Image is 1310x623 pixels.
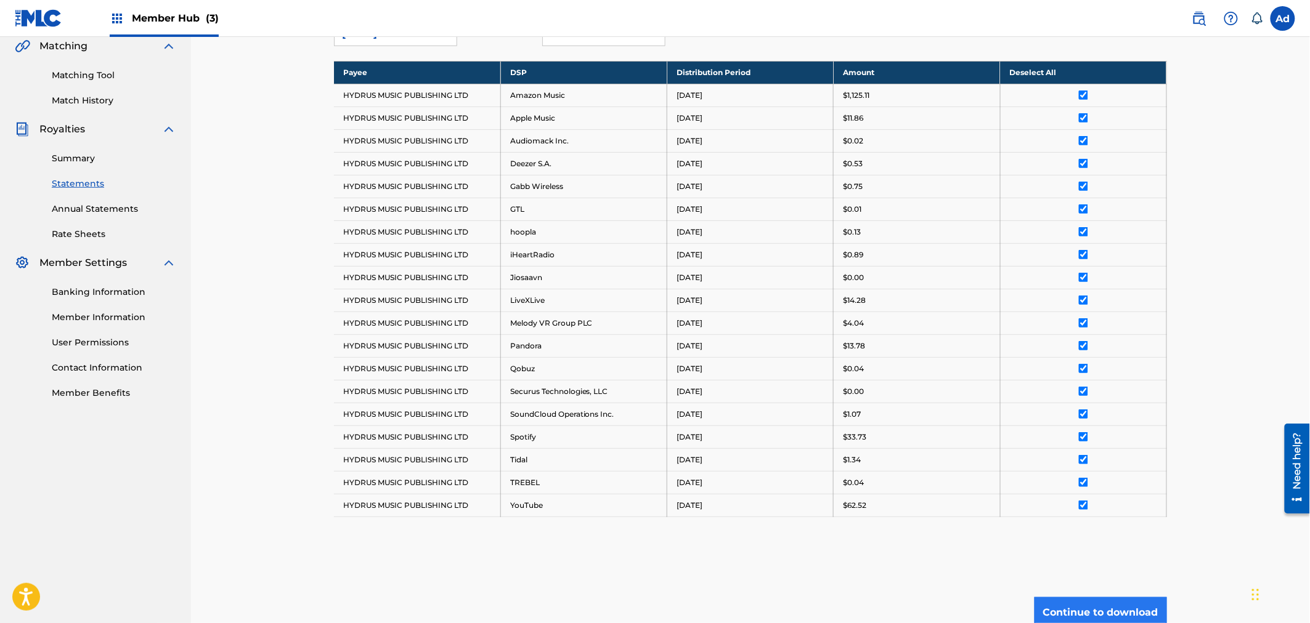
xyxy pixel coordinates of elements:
td: HYDRUS MUSIC PUBLISHING LTD [334,289,500,311]
td: [DATE] [667,425,834,448]
div: User Menu [1271,6,1295,31]
img: expand [161,122,176,137]
a: Member Information [52,311,176,324]
td: Qobuz [500,357,667,380]
p: $14.28 [843,295,866,306]
td: HYDRUS MUSIC PUBLISHING LTD [334,84,500,107]
td: [DATE] [667,220,834,243]
span: Matching [39,39,87,54]
div: Drag [1252,576,1259,613]
td: HYDRUS MUSIC PUBLISHING LTD [334,175,500,198]
p: $13.78 [843,340,865,352]
td: HYDRUS MUSIC PUBLISHING LTD [334,357,500,380]
a: Summary [52,152,176,165]
iframe: Chat Widget [1248,564,1310,623]
p: $4.04 [843,318,864,329]
td: HYDRUS MUSIC PUBLISHING LTD [334,220,500,243]
th: Payee [334,61,500,84]
td: iHeartRadio [500,243,667,266]
td: HYDRUS MUSIC PUBLISHING LTD [334,448,500,471]
p: $0.00 [843,272,864,283]
td: HYDRUS MUSIC PUBLISHING LTD [334,266,500,289]
img: Royalties [15,122,30,137]
div: Help [1219,6,1243,31]
td: hoopla [500,220,667,243]
img: Matching [15,39,30,54]
td: Melody VR Group PLC [500,311,667,334]
td: Audiomack Inc. [500,129,667,152]
a: Member Benefits [52,387,176,400]
td: HYDRUS MUSIC PUBLISHING LTD [334,425,500,448]
td: [DATE] [667,198,834,220]
a: Banking Information [52,286,176,299]
p: $1,125.11 [843,90,869,101]
p: $33.73 [843,432,866,443]
p: $11.86 [843,113,863,124]
p: $0.89 [843,249,863,260]
span: (3) [206,12,219,24]
a: User Permissions [52,336,176,349]
th: DSP [500,61,667,84]
td: Jiosaavn [500,266,667,289]
td: LiveXLive [500,289,667,311]
td: Tidal [500,448,667,471]
p: $62.52 [843,500,866,511]
td: Amazon Music [500,84,667,107]
td: HYDRUS MUSIC PUBLISHING LTD [334,334,500,357]
td: [DATE] [667,448,834,471]
p: $0.02 [843,135,863,147]
img: help [1224,11,1239,26]
td: [DATE] [667,311,834,334]
a: Matching Tool [52,69,176,82]
td: [DATE] [667,334,834,357]
td: Gabb Wireless [500,175,667,198]
p: $0.01 [843,204,861,215]
td: Securus Technologies, LLC [500,380,667,403]
td: [DATE] [667,266,834,289]
p: $0.75 [843,181,863,192]
td: HYDRUS MUSIC PUBLISHING LTD [334,494,500,516]
td: HYDRUS MUSIC PUBLISHING LTD [334,243,500,266]
td: [DATE] [667,152,834,175]
th: Amount [834,61,1000,84]
span: Member Settings [39,255,127,270]
td: Deezer S.A. [500,152,667,175]
img: expand [161,39,176,54]
p: $0.04 [843,477,864,488]
th: Distribution Period [667,61,834,84]
a: Rate Sheets [52,228,176,241]
p: $1.07 [843,409,861,420]
img: Top Rightsholders [110,11,124,26]
img: expand [161,255,176,270]
p: $0.53 [843,158,863,169]
td: [DATE] [667,289,834,311]
a: Annual Statements [52,203,176,215]
img: MLC Logo [15,9,62,27]
td: [DATE] [667,175,834,198]
td: HYDRUS MUSIC PUBLISHING LTD [334,311,500,334]
td: HYDRUS MUSIC PUBLISHING LTD [334,198,500,220]
iframe: Resource Center [1275,419,1310,518]
p: $0.13 [843,227,861,238]
td: HYDRUS MUSIC PUBLISHING LTD [334,152,500,175]
td: HYDRUS MUSIC PUBLISHING LTD [334,107,500,129]
td: [DATE] [667,494,834,516]
p: $1.34 [843,454,861,465]
a: Match History [52,94,176,107]
span: Member Hub [132,11,219,25]
td: HYDRUS MUSIC PUBLISHING LTD [334,403,500,425]
td: Spotify [500,425,667,448]
td: [DATE] [667,357,834,380]
td: GTL [500,198,667,220]
div: Notifications [1251,12,1263,25]
td: TREBEL [500,471,667,494]
td: [DATE] [667,380,834,403]
th: Deselect All [1000,61,1166,84]
td: [DATE] [667,84,834,107]
a: Statements [52,177,176,190]
td: HYDRUS MUSIC PUBLISHING LTD [334,129,500,152]
a: Contact Information [52,361,176,374]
